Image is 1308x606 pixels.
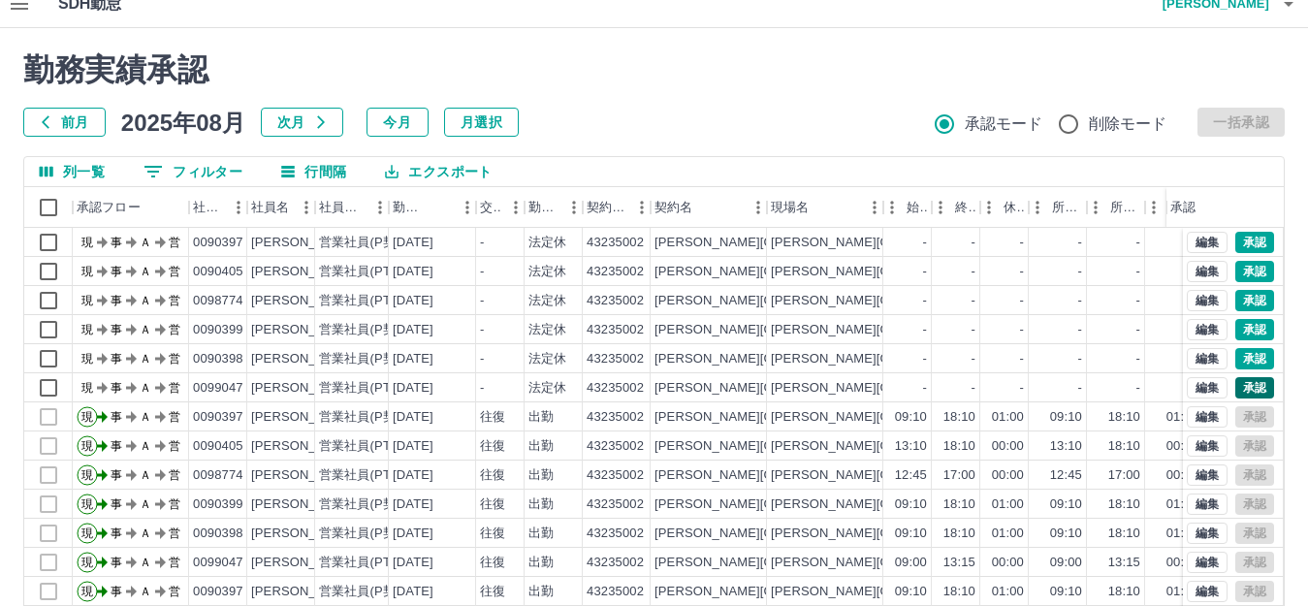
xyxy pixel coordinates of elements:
div: 法定休 [528,379,566,398]
div: [DATE] [393,321,433,339]
div: - [1020,350,1024,368]
button: エクスポート [369,157,507,186]
div: [PERSON_NAME][GEOGRAPHIC_DATA] [771,525,1010,543]
button: 承認 [1235,232,1274,253]
text: 事 [111,265,122,278]
div: [PERSON_NAME][GEOGRAPHIC_DATA] [771,321,1010,339]
div: [DATE] [393,350,433,368]
button: メニュー [366,193,395,222]
div: 00:00 [1166,554,1198,572]
div: 社員名 [247,187,315,228]
div: 18:10 [943,525,975,543]
div: - [923,379,927,398]
div: 休憩 [1004,187,1025,228]
text: 事 [111,381,122,395]
div: 18:10 [1108,525,1140,543]
text: 事 [111,294,122,307]
div: 契約コード [583,187,651,228]
div: 09:10 [1050,495,1082,514]
div: 0090397 [193,234,243,252]
div: - [923,234,927,252]
button: 今月 [367,108,429,137]
div: 往復 [480,495,505,514]
div: - [480,263,484,281]
div: 43235002 [587,321,644,339]
text: 営 [169,497,180,511]
div: [PERSON_NAME] [251,554,357,572]
div: - [923,321,927,339]
div: 09:10 [895,495,927,514]
text: Ａ [140,468,151,482]
text: 事 [111,439,122,453]
div: 勤務日 [389,187,476,228]
div: 営業社員(PT契約) [319,466,421,485]
div: [PERSON_NAME][GEOGRAPHIC_DATA] [771,263,1010,281]
button: 承認 [1235,319,1274,340]
div: 往復 [480,554,505,572]
div: 0090405 [193,263,243,281]
button: 編集 [1187,406,1228,428]
div: 13:10 [1050,437,1082,456]
div: 09:10 [895,408,927,427]
div: 現場名 [771,187,809,228]
button: メニュー [744,193,773,222]
button: 承認 [1235,261,1274,282]
button: ソート [426,194,453,221]
button: 月選択 [444,108,519,137]
button: メニュー [627,193,656,222]
div: 18:10 [943,408,975,427]
div: [DATE] [393,495,433,514]
div: [PERSON_NAME] [251,321,357,339]
text: Ａ [140,236,151,249]
div: 営業社員(PT契約) [319,263,421,281]
div: 43235002 [587,408,644,427]
div: 出勤 [528,437,554,456]
div: [DATE] [393,292,433,310]
div: 00:00 [1166,466,1198,485]
div: [PERSON_NAME] [251,466,357,485]
text: 営 [169,352,180,366]
div: 0090405 [193,437,243,456]
div: [PERSON_NAME][GEOGRAPHIC_DATA] [654,554,894,572]
text: 現 [81,468,93,482]
div: 法定休 [528,263,566,281]
div: - [1078,263,1082,281]
button: 次月 [261,108,343,137]
div: - [480,321,484,339]
div: - [1020,292,1024,310]
div: 出勤 [528,408,554,427]
div: 承認 [1170,187,1196,228]
text: 現 [81,323,93,336]
div: 18:10 [943,437,975,456]
div: - [1078,350,1082,368]
div: 営業社員(P契約) [319,350,413,368]
div: 13:10 [895,437,927,456]
button: 編集 [1187,290,1228,311]
div: 00:00 [992,554,1024,572]
div: [PERSON_NAME] [251,437,357,456]
div: 営業社員(PT契約) [319,437,421,456]
div: 営業社員(P契約) [319,583,413,601]
div: 社員区分 [319,187,366,228]
button: 編集 [1187,261,1228,282]
div: - [480,379,484,398]
div: [PERSON_NAME][GEOGRAPHIC_DATA] [771,495,1010,514]
div: [PERSON_NAME][GEOGRAPHIC_DATA] [654,321,894,339]
text: 現 [81,381,93,395]
text: 営 [169,294,180,307]
div: 出勤 [528,466,554,485]
text: Ａ [140,323,151,336]
text: 現 [81,352,93,366]
div: 始業 [907,187,928,228]
div: 交通費 [476,187,525,228]
div: 00:00 [992,437,1024,456]
div: - [1078,379,1082,398]
div: 営業社員(P契約) [319,321,413,339]
div: 12:45 [895,466,927,485]
div: 営業社員(P契約) [319,408,413,427]
span: 承認モード [965,112,1043,136]
text: Ａ [140,352,151,366]
div: 勤務区分 [525,187,583,228]
div: [PERSON_NAME][GEOGRAPHIC_DATA] [654,263,894,281]
div: 契約名 [651,187,767,228]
